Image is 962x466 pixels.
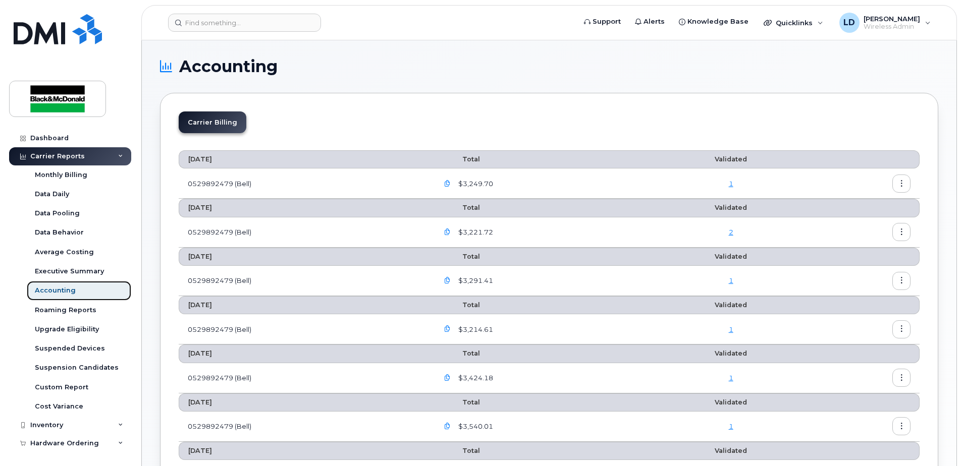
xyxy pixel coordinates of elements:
[654,248,808,266] th: Validated
[179,168,429,199] td: 0529892479 (Bell)
[179,248,429,266] th: [DATE]
[456,422,493,431] span: $3,540.01
[654,442,808,460] th: Validated
[179,412,429,442] td: 0529892479 (Bell)
[654,344,808,363] th: Validated
[654,296,808,314] th: Validated
[179,150,429,168] th: [DATE]
[179,217,429,248] td: 0529892479 (Bell)
[179,442,429,460] th: [DATE]
[456,276,493,285] span: $3,291.41
[729,276,733,284] a: 1
[179,314,429,344] td: 0529892479 (Bell)
[729,180,733,188] a: 1
[729,422,733,430] a: 1
[438,155,480,163] span: Total
[438,253,480,260] span: Total
[456,179,493,189] span: $3,249.70
[179,296,429,314] th: [DATE]
[438,398,480,406] span: Total
[179,344,429,363] th: [DATE]
[654,393,808,412] th: Validated
[729,228,733,236] a: 2
[438,301,480,309] span: Total
[456,373,493,383] span: $3,424.18
[654,199,808,217] th: Validated
[729,374,733,382] a: 1
[179,363,429,393] td: 0529892479 (Bell)
[438,349,480,357] span: Total
[438,447,480,454] span: Total
[179,393,429,412] th: [DATE]
[456,325,493,334] span: $3,214.61
[179,199,429,217] th: [DATE]
[438,204,480,211] span: Total
[729,325,733,333] a: 1
[456,227,493,237] span: $3,221.72
[179,266,429,296] td: 0529892479 (Bell)
[179,59,278,74] span: Accounting
[654,150,808,168] th: Validated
